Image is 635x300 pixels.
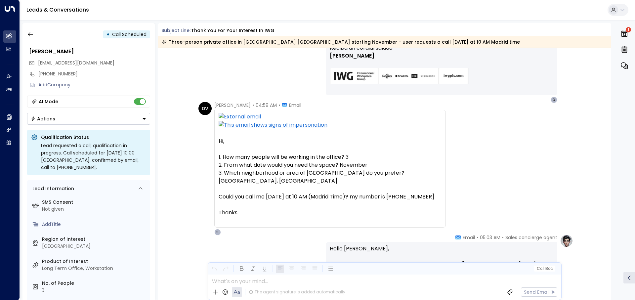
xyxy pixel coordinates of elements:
[214,229,221,236] div: S
[42,199,148,206] label: SMS Consent
[31,116,55,122] div: Actions
[289,102,301,108] span: Email
[252,102,254,108] span: •
[198,102,212,115] div: DV
[112,31,147,38] span: Call Scheduled
[214,102,251,108] span: [PERSON_NAME]
[330,44,553,93] div: Signature
[536,266,552,271] span: Cc Bcc
[42,287,148,294] div: 3
[222,265,230,273] button: Redo
[219,121,442,129] img: This email shows signs of impersonation
[42,236,148,243] label: Region of Interest
[42,221,148,228] div: AddTitle
[219,137,442,145] div: Hi,
[161,39,520,45] div: Three-person private office in [GEOGRAPHIC_DATA] [GEOGRAPHIC_DATA] starting November - user reque...
[39,98,58,105] div: AI Mode
[551,97,557,103] div: D
[30,185,74,192] div: Lead Information
[27,113,150,125] div: Button group with a nested menu
[330,52,374,60] span: [PERSON_NAME]
[41,142,146,171] div: Lead requested a call; qualification in progress. Call scheduled for [DATE] 10:00 [GEOGRAPHIC_DAT...
[219,209,442,217] div: Thanks.
[502,234,504,241] span: •
[26,6,89,14] a: Leads & Conversations
[619,26,630,41] button: 1
[249,289,345,295] div: The agent signature is added automatically
[219,137,442,217] div: 1. How many people will be working in the office? 3 2. From what date would you need the space? N...
[42,258,148,265] label: Product of Interest
[42,280,148,287] label: No. of People
[42,265,148,272] div: Long Term Office, Workstation
[219,193,442,201] div: Could you call me [DATE] at 10 AM (Madrid Time)? my number is [PHONE_NUMBER]
[534,266,555,272] button: Cc|Bcc
[210,265,218,273] button: Undo
[38,60,114,66] span: [EMAIL_ADDRESS][DOMAIN_NAME]
[219,113,442,121] img: External email
[38,60,114,66] span: turok3000@gmail.com
[161,27,190,34] span: Subject Line:
[29,48,150,56] div: [PERSON_NAME]
[42,243,148,250] div: [GEOGRAPHIC_DATA]
[505,234,557,241] span: Sales concierge agent
[27,113,150,125] button: Actions
[38,70,150,77] div: [PHONE_NUMBER]
[256,102,277,108] span: 04:59 AM
[278,102,280,108] span: •
[463,234,475,241] span: Email
[191,27,275,34] div: Thank you for your interest in IWG
[38,81,150,88] div: AddCompany
[330,44,393,52] span: Reciba un cordial saludo
[41,134,146,141] p: Qualification Status
[543,266,544,271] span: |
[106,28,110,40] div: •
[330,68,469,85] img: AIorK4zU2Kz5WUNqa9ifSKC9jFH1hjwenjvh85X70KBOPduETvkeZu4OqG8oPuqbwvp3xfXcMQJCRtwYb-SG
[477,234,478,241] span: •
[42,206,148,213] div: Not given
[560,234,573,247] img: profile-logo.png
[480,234,500,241] span: 05:03 AM
[626,27,631,32] span: 1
